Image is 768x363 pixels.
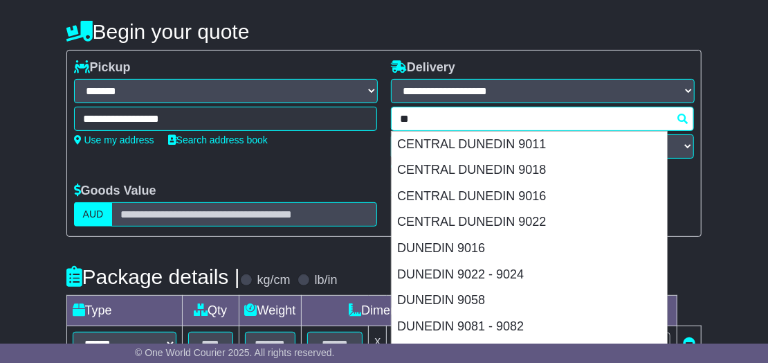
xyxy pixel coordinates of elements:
[74,60,131,76] label: Pickup
[369,326,387,362] td: x
[74,134,154,145] a: Use my address
[683,337,695,351] a: Remove this item
[392,262,667,288] div: DUNEDIN 9022 - 9024
[168,134,268,145] a: Search address book
[315,273,338,288] label: lb/in
[391,60,455,76] label: Delivery
[392,157,667,184] div: CENTRAL DUNEDIN 9018
[392,184,667,210] div: CENTRAL DUNEDIN 9016
[135,347,335,358] span: © One World Courier 2025. All rights reserved.
[239,296,302,326] td: Weight
[74,202,113,227] label: AUD
[392,236,667,262] div: DUNEDIN 9016
[182,296,239,326] td: Qty
[392,132,667,158] div: CENTRAL DUNEDIN 9011
[392,287,667,314] div: DUNEDIN 9058
[66,296,182,326] td: Type
[392,314,667,340] div: DUNEDIN 9081 - 9082
[302,296,539,326] td: Dimensions (L x W x H)
[66,20,702,43] h4: Begin your quote
[392,209,667,236] div: CENTRAL DUNEDIN 9022
[66,265,240,288] h4: Package details |
[257,273,291,288] label: kg/cm
[74,184,156,199] label: Goods Value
